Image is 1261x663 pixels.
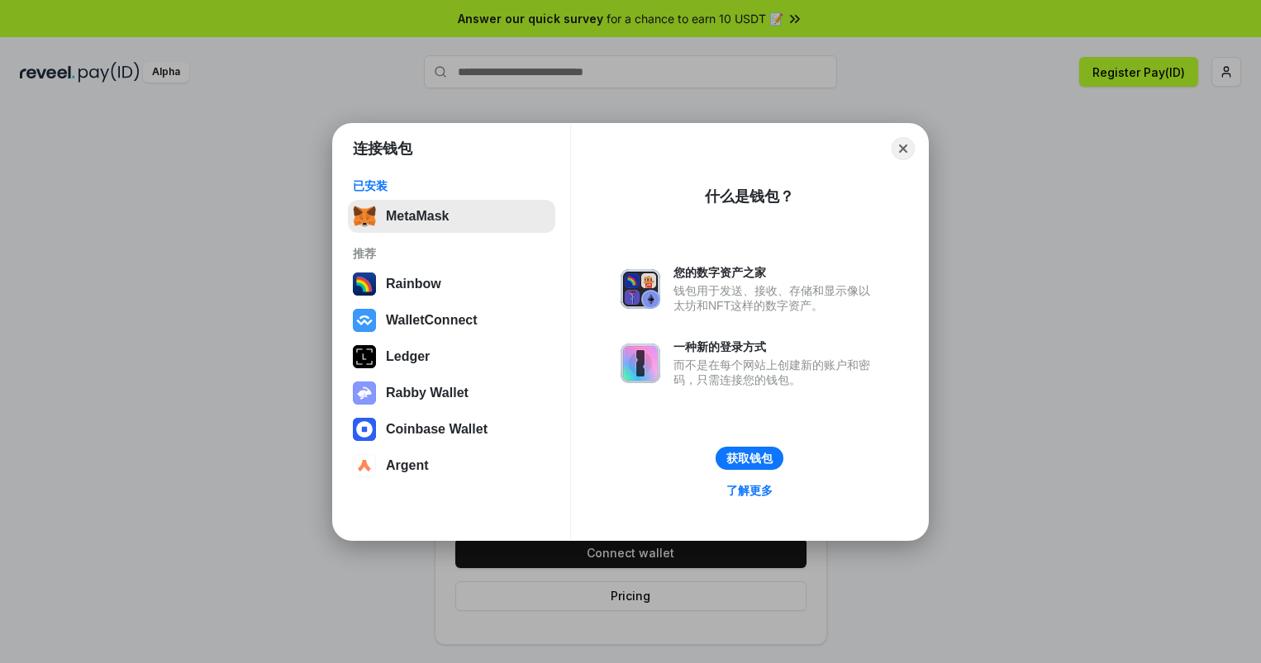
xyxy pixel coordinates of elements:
div: 获取钱包 [726,451,773,466]
img: svg+xml,%3Csvg%20width%3D%2228%22%20height%3D%2228%22%20viewBox%3D%220%200%2028%2028%22%20fill%3D... [353,454,376,477]
div: 已安装 [353,178,550,193]
a: 了解更多 [716,480,783,501]
div: 您的数字资产之家 [673,265,878,280]
button: MetaMask [348,200,555,233]
img: svg+xml,%3Csvg%20xmlns%3D%22http%3A%2F%2Fwww.w3.org%2F2000%2Fsvg%22%20width%3D%2228%22%20height%3... [353,345,376,368]
div: Coinbase Wallet [386,422,488,437]
button: WalletConnect [348,304,555,337]
img: svg+xml,%3Csvg%20width%3D%2228%22%20height%3D%2228%22%20viewBox%3D%220%200%2028%2028%22%20fill%3D... [353,309,376,332]
div: 什么是钱包？ [705,187,794,206]
img: svg+xml,%3Csvg%20xmlns%3D%22http%3A%2F%2Fwww.w3.org%2F2000%2Fsvg%22%20fill%3D%22none%22%20viewBox... [353,381,376,405]
h1: 连接钱包 [353,139,412,159]
img: svg+xml,%3Csvg%20fill%3D%22none%22%20height%3D%2233%22%20viewBox%3D%220%200%2035%2033%22%20width%... [353,205,376,228]
div: Ledger [386,349,430,364]
button: Rabby Wallet [348,376,555,410]
div: 推荐 [353,246,550,261]
img: svg+xml,%3Csvg%20xmlns%3D%22http%3A%2F%2Fwww.w3.org%2F2000%2Fsvg%22%20fill%3D%22none%22%20viewBox... [621,343,660,383]
div: Rabby Wallet [386,386,469,400]
div: 一种新的登录方式 [673,339,878,354]
div: 而不是在每个网站上创建新的账户和密码，只需连接您的钱包。 [673,358,878,387]
img: svg+xml,%3Csvg%20width%3D%2228%22%20height%3D%2228%22%20viewBox%3D%220%200%2028%2028%22%20fill%3D... [353,418,376,441]
div: WalletConnect [386,313,478,328]
img: svg+xml,%3Csvg%20width%3D%22120%22%20height%3D%22120%22%20viewBox%3D%220%200%20120%20120%22%20fil... [353,272,376,296]
div: Argent [386,458,429,473]
div: Rainbow [386,277,441,291]
button: Coinbase Wallet [348,413,555,446]
div: 了解更多 [726,483,773,498]
button: Argent [348,449,555,482]
button: Rainbow [348,268,555,301]
button: 获取钱包 [716,447,783,470]
button: Ledger [348,340,555,373]
button: Close [892,137,915,160]
img: svg+xml,%3Csvg%20xmlns%3D%22http%3A%2F%2Fwww.w3.org%2F2000%2Fsvg%22%20fill%3D%22none%22%20viewBox... [621,269,660,309]
div: MetaMask [386,209,449,224]
div: 钱包用于发送、接收、存储和显示像以太坊和NFT这样的数字资产。 [673,283,878,313]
